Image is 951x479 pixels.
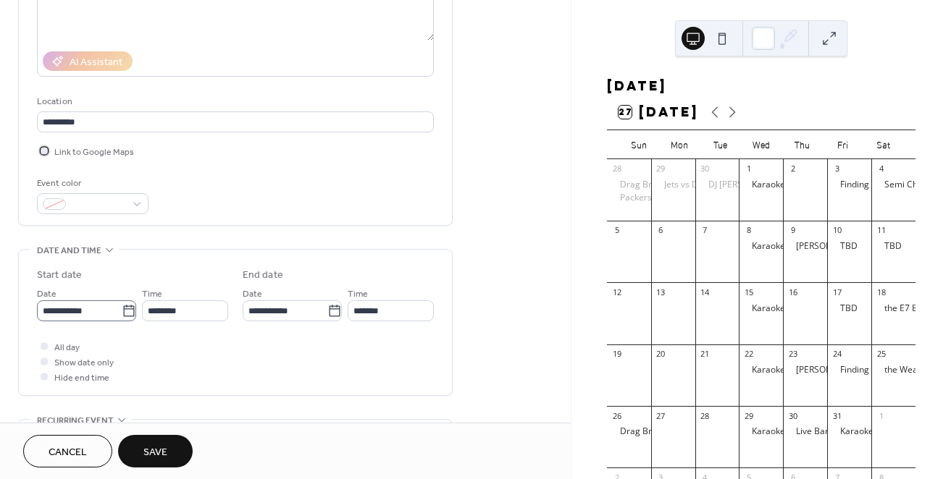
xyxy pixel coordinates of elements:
div: the Weak Knights [871,364,916,376]
div: 1 [876,410,887,421]
span: All day [54,340,80,355]
div: 22 [743,349,754,360]
div: 1 [743,164,754,174]
div: DJ Brian Kadir [695,179,740,191]
span: Date [37,287,56,302]
div: Sofia Yara from RuPaul's Drag Race [783,364,827,376]
div: 30 [700,164,711,174]
div: End date [243,268,283,283]
button: Save [118,435,193,467]
div: Finding [DATE] [840,179,900,191]
div: Karaoke w/ DJ [PERSON_NAME] [752,364,878,376]
div: 26 [611,410,622,421]
div: Event color [37,176,146,191]
div: Karaoke w/ DJ Ed [739,240,783,253]
div: Fri [822,130,863,159]
div: 31 [831,410,842,421]
div: Live Band Karaoke w/ Retro Nouveau [783,425,827,438]
div: Jets vs Dolphins [664,179,727,191]
div: Jets vs Dolphins [651,179,695,191]
div: 9 [787,225,798,236]
div: 29 [655,164,666,174]
div: Karaoke w/ DJ [PERSON_NAME] [752,425,878,438]
div: TBD [827,302,871,315]
div: the E7 Band [871,302,916,315]
div: Wed [741,130,782,159]
div: Finding Friday [827,179,871,191]
div: Thu [782,130,822,159]
span: Hide end time [54,370,109,386]
div: 28 [700,410,711,421]
div: 16 [787,287,798,297]
div: TBD [871,240,916,253]
div: 21 [700,349,711,360]
div: 14 [700,287,711,297]
div: the E7 Band [884,302,933,315]
div: 7 [700,225,711,236]
div: 2 [787,164,798,174]
div: 25 [876,349,887,360]
div: 8 [743,225,754,236]
div: DJ [PERSON_NAME] [708,179,787,191]
button: Cancel [23,435,112,467]
div: Semi Charmed [871,179,916,191]
div: Karaoke w/ DJ [PERSON_NAME] [752,179,878,191]
div: 19 [611,349,622,360]
span: Save [143,445,167,460]
div: 18 [876,287,887,297]
div: 28 [611,164,622,174]
div: Start date [37,268,82,283]
div: Karaoke w/ DJ [PERSON_NAME] [752,302,878,315]
div: TBD [884,240,902,253]
div: Tue [700,130,740,159]
div: 24 [831,349,842,360]
div: TBD [840,302,858,315]
div: Semi Charmed [884,179,944,191]
div: Karaoke w/ DJ Ed [739,302,783,315]
span: Show date only [54,355,114,370]
div: Drag Brunch: [PERSON_NAME] as [PERSON_NAME] [620,179,826,191]
div: Karaoke w/ DJ Ed [739,425,783,438]
div: 3 [831,164,842,174]
div: Location [37,94,431,109]
span: Date and time [37,243,101,258]
div: Karaoke w/ DJ Ed [827,425,871,438]
div: 20 [655,349,666,360]
div: 23 [787,349,798,360]
div: 15 [743,287,754,297]
div: Packers vs Cowboys [607,192,651,204]
div: TBD [827,240,871,253]
div: [DATE] [607,77,916,95]
span: Recurring event [37,413,114,428]
div: Drag Brunch: Coco Montrese from RuPaul's Drag Race [607,425,651,438]
span: Date [243,287,262,302]
div: Drag Brunch: Jade Jolie as Taylor Swift [607,179,651,191]
div: 17 [831,287,842,297]
div: Mon [659,130,700,159]
span: Time [142,287,162,302]
div: Jackie Cox from RuPaul's Drag Race [783,240,827,253]
div: Finding [DATE] [840,364,900,376]
div: 13 [655,287,666,297]
div: Sun [619,130,659,159]
div: 6 [655,225,666,236]
span: Link to Google Maps [54,145,134,160]
div: Karaoke w/ DJ Ed [739,364,783,376]
button: 27[DATE] [613,102,704,122]
div: Live Band Karaoke w/ Retro Nouveau [796,425,944,438]
div: TBD [840,240,858,253]
div: 11 [876,225,887,236]
div: 10 [831,225,842,236]
div: 30 [787,410,798,421]
div: 4 [876,164,887,174]
div: Sat [863,130,904,159]
span: Time [348,287,368,302]
div: Drag Brunch: [PERSON_NAME] from [PERSON_NAME] Drag Race [620,425,880,438]
div: Karaoke w/ DJ [PERSON_NAME] [752,240,878,253]
span: Cancel [49,445,87,460]
div: 12 [611,287,622,297]
div: Karaoke w/ DJ Ed [739,179,783,191]
div: Finding Friday [827,364,871,376]
div: 27 [655,410,666,421]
